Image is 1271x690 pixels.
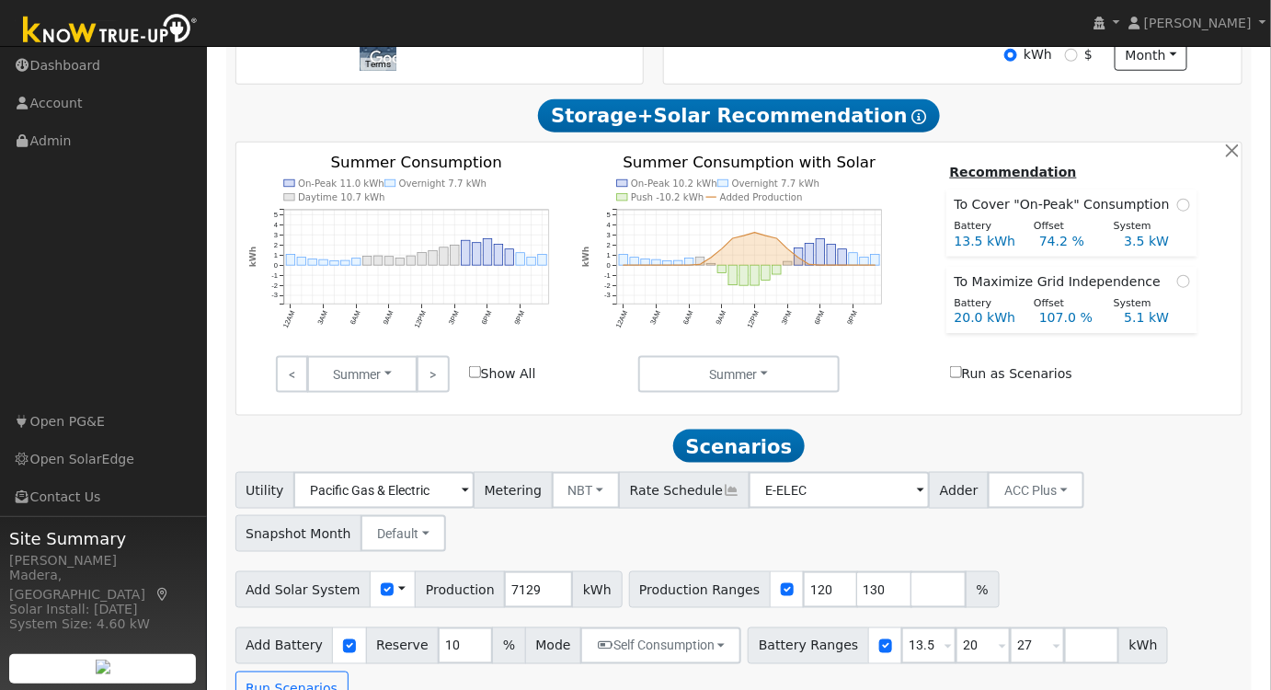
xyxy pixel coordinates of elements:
span: Storage+Solar Recommendation [538,99,939,132]
text: 4 [273,221,277,229]
div: Battery [945,296,1025,312]
rect: onclick="" [483,239,492,266]
text: On-Peak 11.0 kWh [298,178,384,189]
label: Run as Scenarios [950,364,1072,384]
text: Daytime 10.7 kWh [298,192,385,202]
circle: onclick="" [710,257,713,259]
span: Utility [235,472,295,509]
text: 6PM [480,310,494,327]
circle: onclick="" [808,263,811,266]
text: 3 [273,231,277,239]
circle: onclick="" [666,264,669,267]
text: 3 [607,231,611,239]
rect: onclick="" [406,257,416,266]
a: Map [155,587,171,602]
rect: onclick="" [395,259,405,266]
text: 5 [273,211,277,219]
circle: onclick="" [742,235,745,237]
input: kWh [1004,49,1017,62]
rect: onclick="" [494,245,503,266]
span: [PERSON_NAME] [1144,16,1252,30]
rect: onclick="" [674,261,683,266]
div: 3.5 kW [1115,232,1199,251]
text: 6PM [813,310,827,327]
text: Overnight 7.7 kWh [732,178,820,189]
span: To Cover "On-Peak" Consumption [955,195,1177,214]
rect: onclick="" [728,266,738,285]
circle: onclick="" [852,264,854,267]
a: > [417,356,449,393]
u: Recommendation [950,165,1077,179]
div: 20.0 kWh [945,308,1029,328]
rect: onclick="" [330,261,339,266]
circle: onclick="" [731,237,734,240]
rect: onclick="" [297,258,306,266]
span: Snapshot Month [235,515,362,552]
button: ACC Plus [988,472,1084,509]
circle: onclick="" [753,231,756,234]
circle: onclick="" [677,264,680,267]
text: 3PM [447,310,461,327]
rect: onclick="" [505,249,514,266]
rect: onclick="" [663,261,672,266]
span: Battery Ranges [748,627,869,664]
div: Offset [1025,219,1105,235]
circle: onclick="" [775,237,778,240]
text: 0 [273,261,277,270]
span: kWh [572,571,622,608]
text: 2 [607,241,611,249]
rect: onclick="" [362,257,372,266]
label: kWh [1024,45,1052,64]
text: 0 [607,261,611,270]
circle: onclick="" [819,264,822,267]
span: Site Summary [9,526,197,551]
circle: onclick="" [786,247,789,250]
label: Show All [469,364,536,384]
div: 107.0 % [1030,308,1115,328]
input: $ [1065,49,1078,62]
i: Show Help [912,109,927,124]
div: Battery [945,219,1025,235]
rect: onclick="" [630,258,639,266]
div: 5.1 kW [1115,308,1199,328]
span: To Maximize Grid Independence [955,272,1169,292]
circle: onclick="" [688,264,691,267]
text: 9PM [512,310,526,327]
text: 12AM [614,310,630,330]
rect: onclick="" [706,264,716,266]
div: Madera, [GEOGRAPHIC_DATA] [9,566,197,604]
button: Summer [307,356,418,393]
span: Reserve [366,627,440,664]
text: 3AM [648,310,662,327]
text: 9AM [715,310,728,327]
rect: onclick="" [717,266,727,273]
input: Select a Utility [293,472,475,509]
span: Mode [525,627,581,664]
text: 5 [607,211,611,219]
rect: onclick="" [472,243,481,266]
button: month [1115,40,1187,72]
text: -3 [604,292,611,300]
circle: onclick="" [797,257,800,259]
rect: onclick="" [373,256,383,265]
button: Self Consumption [580,627,741,664]
text: 1 [273,251,277,259]
div: System [1104,296,1184,312]
rect: onclick="" [340,261,349,266]
rect: onclick="" [761,266,771,281]
rect: onclick="" [450,246,459,266]
rect: onclick="" [652,260,661,266]
text: 3PM [780,310,794,327]
rect: onclick="" [871,255,880,266]
circle: onclick="" [633,264,635,267]
text: kWh [248,247,258,268]
text: 12PM [412,310,428,330]
rect: onclick="" [319,260,328,266]
rect: onclick="" [384,257,394,265]
text: 9PM [846,310,860,327]
circle: onclick="" [764,235,767,237]
button: Default [361,515,446,552]
text: -2 [604,282,611,290]
span: kWh [1118,627,1168,664]
div: 74.2 % [1030,232,1115,251]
